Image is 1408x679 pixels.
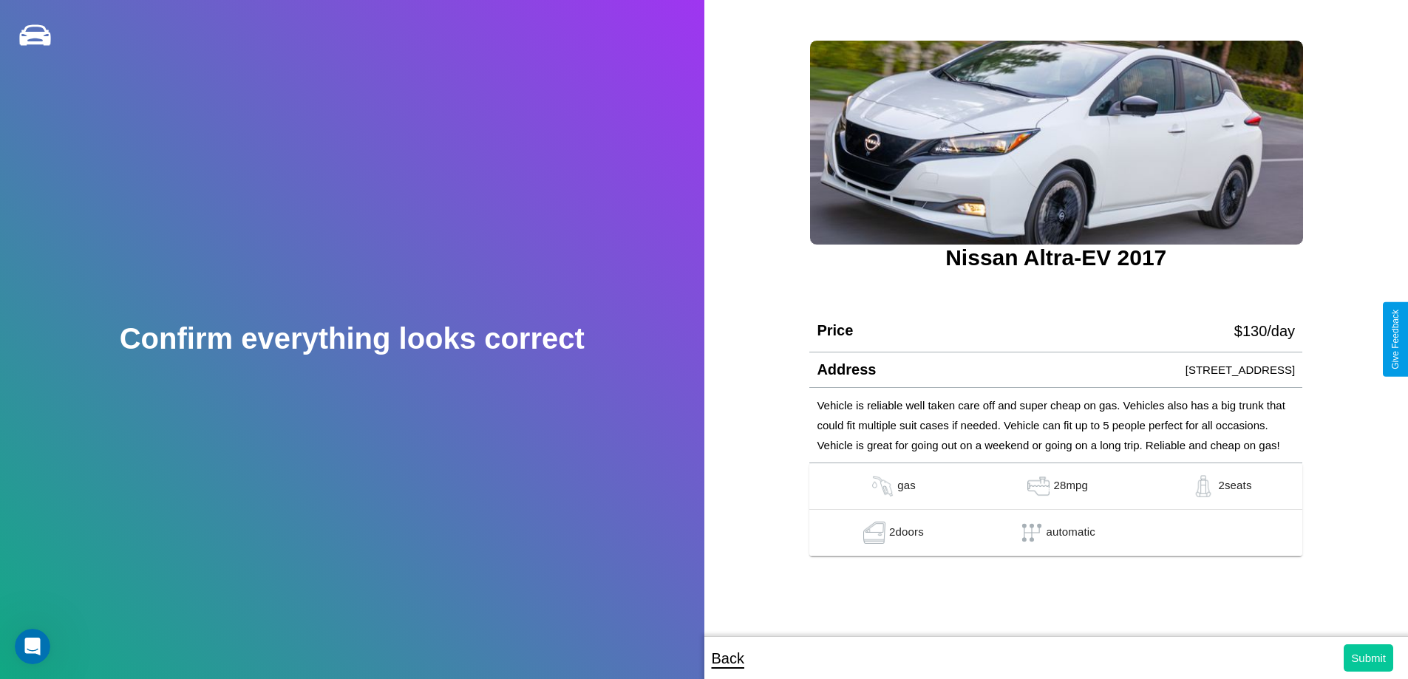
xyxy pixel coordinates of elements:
p: Vehicle is reliable well taken care off and super cheap on gas. Vehicles also has a big trunk tha... [817,395,1295,455]
table: simple table [809,463,1302,556]
p: gas [897,475,916,497]
img: gas [860,522,889,544]
p: 28 mpg [1053,475,1088,497]
h3: Nissan Altra-EV 2017 [809,245,1302,270]
p: 2 doors [889,522,924,544]
p: 2 seats [1218,475,1251,497]
img: gas [1188,475,1218,497]
button: Submit [1344,644,1393,672]
p: $ 130 /day [1234,318,1295,344]
h4: Price [817,322,853,339]
p: automatic [1047,522,1095,544]
p: [STREET_ADDRESS] [1186,360,1295,380]
p: Back [712,645,744,672]
img: gas [868,475,897,497]
img: gas [1024,475,1053,497]
h2: Confirm everything looks correct [120,322,585,355]
iframe: Intercom live chat [15,629,50,664]
div: Give Feedback [1390,310,1401,369]
h4: Address [817,361,876,378]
